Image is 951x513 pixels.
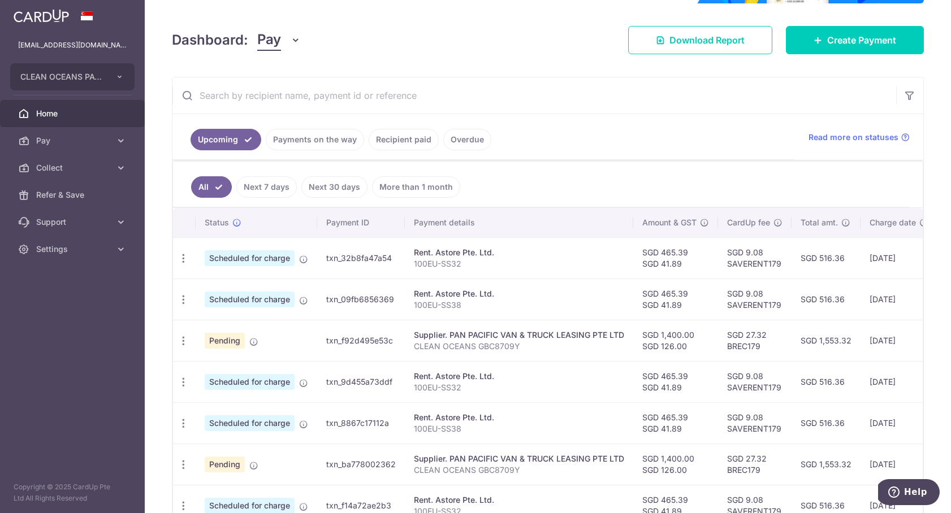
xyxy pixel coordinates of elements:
[36,216,111,228] span: Support
[414,494,624,506] div: Rent. Astore Pte. Ltd.
[861,444,937,485] td: [DATE]
[443,129,491,150] a: Overdue
[36,162,111,173] span: Collect
[172,30,248,50] h4: Dashboard:
[792,444,861,485] td: SGD 1,553.32
[205,415,295,431] span: Scheduled for charge
[414,371,624,382] div: Rent. Astore Pte. Ltd.
[861,279,937,320] td: [DATE]
[414,258,624,269] p: 100EU-SS32
[369,129,439,150] a: Recipient paid
[36,108,111,119] span: Home
[257,29,301,51] button: Pay
[205,217,229,228] span: Status
[861,361,937,402] td: [DATE]
[414,423,624,434] p: 100EU-SS38
[317,237,405,279] td: txn_32b8fa47a54
[633,279,718,320] td: SGD 465.39 SGD 41.89
[317,320,405,361] td: txn_f92d495e53c
[718,402,792,444] td: SGD 9.08 SAVERENT179
[861,237,937,279] td: [DATE]
[405,208,633,237] th: Payment details
[10,63,135,90] button: CLEAN OCEANS PACKAGING PTE. LTD.
[669,33,745,47] span: Download Report
[172,77,896,114] input: Search by recipient name, payment id or reference
[870,217,916,228] span: Charge date
[414,329,624,341] div: Supplier. PAN PACIFIC VAN & TRUCK LEASING PTE LTD
[414,341,624,352] p: CLEAN OCEANS GBC8709Y
[317,361,405,402] td: txn_9d455a73ddf
[633,444,718,485] td: SGD 1,400.00 SGD 126.00
[317,402,405,444] td: txn_8867c17112a
[205,374,295,390] span: Scheduled for charge
[414,464,624,476] p: CLEAN OCEANS GBC8709Y
[236,176,297,198] a: Next 7 days
[317,279,405,320] td: txn_09fb6856369
[792,361,861,402] td: SGD 516.36
[414,412,624,423] div: Rent. Astore Pte. Ltd.
[414,453,624,464] div: Supplier. PAN PACIFIC VAN & TRUCK LEASING PTE LTD
[205,333,245,349] span: Pending
[718,237,792,279] td: SGD 9.08 SAVERENT179
[18,40,127,51] p: [EMAIL_ADDRESS][DOMAIN_NAME]
[792,320,861,361] td: SGD 1,553.32
[266,129,364,150] a: Payments on the way
[718,444,792,485] td: SGD 27.32 BREC179
[633,237,718,279] td: SGD 465.39 SGD 41.89
[809,132,898,143] span: Read more on statuses
[718,279,792,320] td: SGD 9.08 SAVERENT179
[792,402,861,444] td: SGD 516.36
[809,132,910,143] a: Read more on statuses
[36,135,111,146] span: Pay
[861,402,937,444] td: [DATE]
[718,361,792,402] td: SGD 9.08 SAVERENT179
[727,217,770,228] span: CardUp fee
[317,208,405,237] th: Payment ID
[414,247,624,258] div: Rent. Astore Pte. Ltd.
[36,189,111,201] span: Refer & Save
[878,479,940,507] iframe: Opens a widget where you can find more information
[36,244,111,255] span: Settings
[205,457,245,472] span: Pending
[718,320,792,361] td: SGD 27.32 BREC179
[801,217,838,228] span: Total amt.
[14,9,69,23] img: CardUp
[20,71,104,82] span: CLEAN OCEANS PACKAGING PTE. LTD.
[414,288,624,299] div: Rent. Astore Pte. Ltd.
[301,176,368,198] a: Next 30 days
[414,299,624,311] p: 100EU-SS38
[205,250,295,266] span: Scheduled for charge
[191,129,261,150] a: Upcoming
[792,237,861,279] td: SGD 516.36
[633,402,718,444] td: SGD 465.39 SGD 41.89
[642,217,697,228] span: Amount & GST
[827,33,896,47] span: Create Payment
[628,26,772,54] a: Download Report
[792,279,861,320] td: SGD 516.36
[191,176,232,198] a: All
[633,361,718,402] td: SGD 465.39 SGD 41.89
[786,26,924,54] a: Create Payment
[372,176,460,198] a: More than 1 month
[205,292,295,307] span: Scheduled for charge
[633,320,718,361] td: SGD 1,400.00 SGD 126.00
[317,444,405,485] td: txn_ba778002362
[257,29,281,51] span: Pay
[861,320,937,361] td: [DATE]
[414,382,624,393] p: 100EU-SS32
